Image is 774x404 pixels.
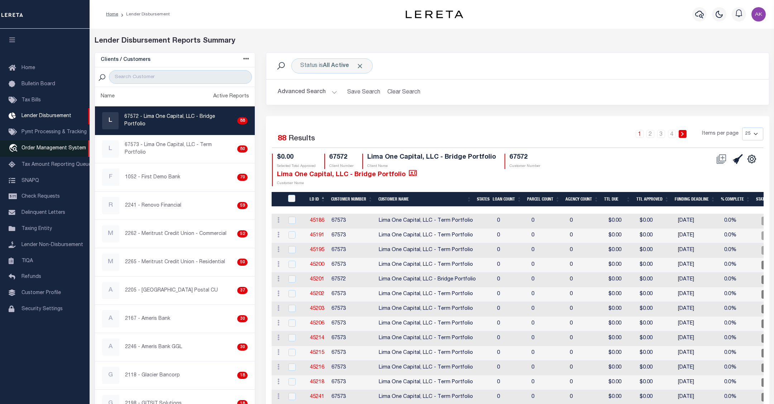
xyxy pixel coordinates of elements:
a: 45214 [310,336,324,341]
td: 0 [529,229,567,243]
td: Lima One Capital, LLC - Term Portfolio [376,317,479,331]
td: 0 [567,243,606,258]
h4: 67572 [510,154,540,162]
td: [DATE] [675,214,721,229]
h4: Lima One Capital, LLC - Bridge Portfolio [277,169,417,179]
div: 70 [237,174,247,181]
i: travel_explore [9,144,20,153]
p: Selected Total Approved [277,164,316,169]
p: 2205 - [GEOGRAPHIC_DATA] Postal CU [125,287,218,294]
p: 67573 - Lima One Capital, LLC - Term Portfolio [125,141,234,157]
td: [DATE] [675,258,721,273]
td: 0.0% [721,361,756,375]
td: $0.00 [637,287,675,302]
h4: Lima One Capital, LLC - Bridge Portfolio [367,154,496,162]
td: $0.00 [606,273,637,287]
a: F1052 - First Demo Bank70 [95,163,255,191]
input: Search Customer [109,70,252,84]
span: Lender Non-Disbursement [21,242,83,247]
div: Status is [291,58,373,73]
td: Lima One Capital, LLC - Term Portfolio [376,243,479,258]
div: 37 [237,287,247,294]
td: [DATE] [675,346,721,361]
img: svg+xml;base64,PHN2ZyB4bWxucz0iaHR0cDovL3d3dy53My5vcmcvMjAwMC9zdmciIHBvaW50ZXItZXZlbnRzPSJub25lIi... [751,7,766,21]
span: Security Settings [21,307,63,312]
div: M [102,254,119,271]
span: Tax Bills [21,98,41,103]
span: Taxing Entity [21,226,52,231]
a: L67573 - Lima One Capital, LLC - Term Portfolio80 [95,135,255,163]
div: A [102,338,119,356]
div: 52 [237,230,247,237]
th: Customer Number: activate to sort column ascending [328,192,376,207]
td: 0 [529,214,567,229]
div: 30 [237,315,247,322]
a: M2262 - Meritrust Credit Union - Commercial52 [95,220,255,248]
td: 0.0% [721,317,756,331]
td: 0 [567,361,606,375]
th: Ttl Due: activate to sort column ascending [601,192,634,207]
a: 3 [657,130,665,138]
td: 0 [567,331,606,346]
td: 0 [567,317,606,331]
a: 45202 [310,292,324,297]
td: 0 [494,229,529,243]
td: 67573 [329,361,376,375]
a: 45200 [310,262,324,267]
label: Results [288,133,315,145]
th: Ttl Approved: activate to sort column ascending [634,192,672,207]
td: 0.0% [721,243,756,258]
td: 0.0% [721,273,756,287]
span: Lender Disbursement [21,114,71,119]
td: $0.00 [637,229,675,243]
td: $0.00 [606,317,637,331]
th: States [474,192,490,207]
td: 0 [494,302,529,317]
td: $0.00 [637,317,675,331]
td: 0 [494,258,529,273]
div: 30 [237,343,247,351]
a: 45201 [310,277,324,282]
a: 45218 [310,380,324,385]
td: 0 [529,317,567,331]
th: Parcel Count: activate to sort column ascending [524,192,563,207]
td: $0.00 [637,375,675,390]
td: $0.00 [606,346,637,361]
span: TIQA [21,258,33,263]
a: 45206 [310,321,324,326]
a: 45191 [310,233,324,238]
td: $0.00 [637,346,675,361]
td: $0.00 [637,273,675,287]
a: 2 [646,130,654,138]
td: 67573 [329,243,376,258]
td: Lima One Capital, LLC - Term Portfolio [376,229,479,243]
a: Home [106,12,118,16]
td: 0.0% [721,258,756,273]
td: 0 [494,346,529,361]
span: Customer Profile [21,290,61,295]
td: Lima One Capital, LLC - Bridge Portfolio [376,273,479,287]
td: 0 [567,346,606,361]
td: $0.00 [606,229,637,243]
td: $0.00 [637,331,675,346]
div: L [102,112,119,129]
span: Home [21,66,35,71]
td: Lima One Capital, LLC - Term Portfolio [376,346,479,361]
a: 45216 [310,365,324,370]
a: 45241 [310,394,324,399]
td: $0.00 [637,302,675,317]
td: [DATE] [675,243,721,258]
div: L [102,140,119,158]
td: 0 [494,214,529,229]
p: 2118 - Glacier Bancorp [125,372,180,379]
th: Customer Name: activate to sort column ascending [376,192,474,207]
li: Lender Disbursement [118,11,170,18]
span: Pymt Processing & Tracking [21,130,87,135]
div: Name [101,93,115,101]
td: 0 [529,258,567,273]
a: G2118 - Glacier Bancorp18 [95,361,255,389]
a: R2241 - Renovo Financial59 [95,192,255,220]
a: A2205 - [GEOGRAPHIC_DATA] Postal CU37 [95,276,255,304]
td: 0 [529,243,567,258]
button: Advanced Search [278,85,337,99]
